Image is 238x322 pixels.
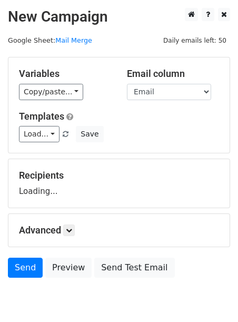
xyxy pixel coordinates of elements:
[19,170,219,197] div: Loading...
[19,84,83,100] a: Copy/paste...
[160,35,230,46] span: Daily emails left: 50
[19,68,111,80] h5: Variables
[8,258,43,278] a: Send
[45,258,92,278] a: Preview
[8,36,92,44] small: Google Sheet:
[19,111,64,122] a: Templates
[19,225,219,236] h5: Advanced
[160,36,230,44] a: Daily emails left: 50
[19,126,60,142] a: Load...
[8,8,230,26] h2: New Campaign
[76,126,103,142] button: Save
[55,36,92,44] a: Mail Merge
[127,68,219,80] h5: Email column
[94,258,174,278] a: Send Test Email
[19,170,219,181] h5: Recipients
